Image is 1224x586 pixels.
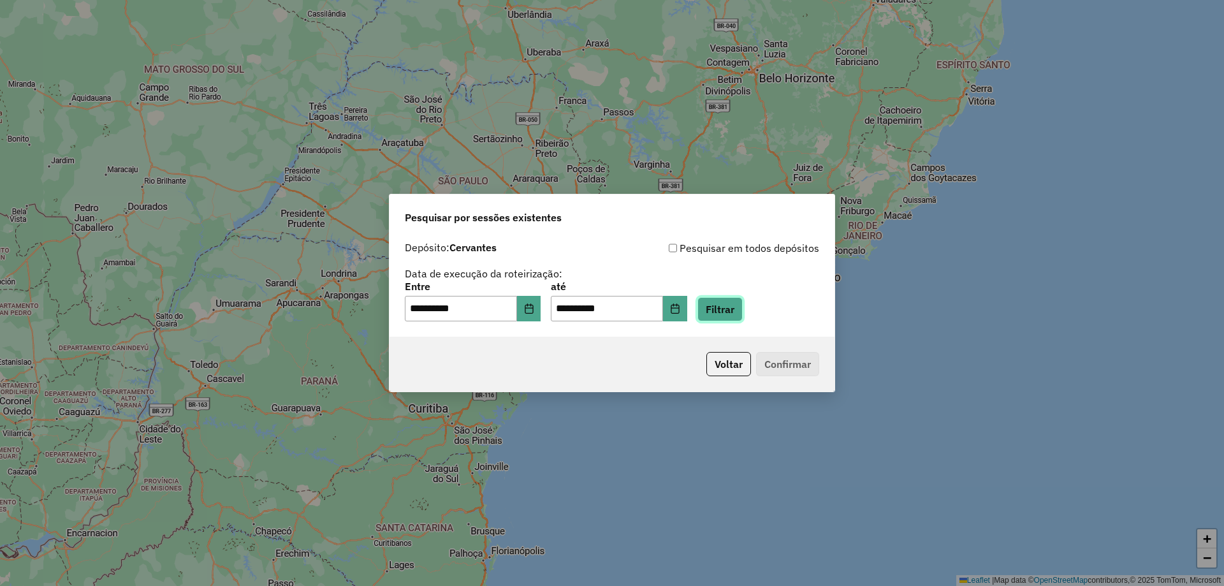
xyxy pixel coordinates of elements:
button: Choose Date [517,296,541,321]
div: Pesquisar em todos depósitos [612,240,819,256]
label: Depósito: [405,240,497,255]
label: até [551,279,687,294]
label: Data de execução da roteirização: [405,266,562,281]
strong: Cervantes [449,241,497,254]
label: Entre [405,279,541,294]
button: Choose Date [663,296,687,321]
button: Voltar [706,352,751,376]
button: Filtrar [697,297,743,321]
span: Pesquisar por sessões existentes [405,210,562,225]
